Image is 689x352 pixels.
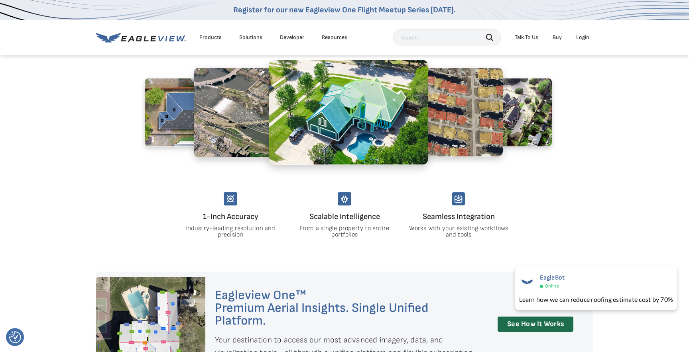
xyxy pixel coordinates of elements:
[294,225,395,238] p: From a single property to entire portfolios
[233,5,456,15] a: Register for our new Eagleview One Flight Meetup Series [DATE].
[338,192,351,205] img: scalable-intelligency.svg
[294,210,395,223] h4: Scalable Intelligence
[322,34,347,41] div: Resources
[224,192,237,205] img: unmatched-accuracy.svg
[408,225,509,238] p: Works with your existing workflows and tools
[280,34,304,41] a: Developer
[553,34,562,41] a: Buy
[515,34,538,41] div: Talk To Us
[408,210,509,223] h4: Seamless Integration
[180,210,281,223] h4: 1-Inch Accuracy
[519,274,535,290] img: EagleBot
[367,68,503,157] img: 5.2.png
[239,34,262,41] div: Solutions
[199,34,222,41] div: Products
[519,295,673,304] div: Learn how we can reduce roofing estimate cost by 70%
[452,192,465,205] img: seamless-integration.svg
[498,317,573,332] a: See How It Works
[545,283,559,289] span: Online
[269,60,428,165] img: 4.2.png
[180,225,281,238] p: Industry-leading resolution and precision
[194,68,329,157] img: 3.2.png
[145,78,248,147] img: 2.2.png
[215,289,480,327] h2: Eagleview One™ Premium Aerial Insights. Single Unified Platform.
[576,34,589,41] div: Login
[540,274,565,282] span: EagleBot
[9,331,21,343] button: Consent Preferences
[393,29,501,45] input: Search
[9,331,21,343] img: Revisit consent button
